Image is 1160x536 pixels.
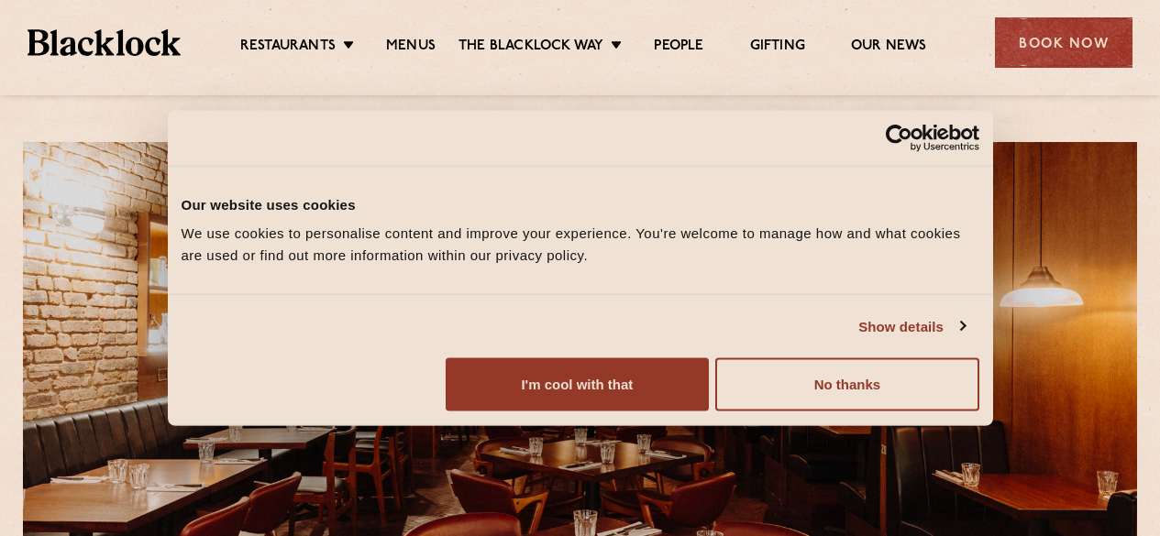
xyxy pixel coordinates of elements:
img: BL_Textured_Logo-footer-cropped.svg [28,29,181,55]
a: The Blacklock Way [458,38,603,58]
div: Book Now [995,17,1132,68]
button: I'm cool with that [446,358,709,411]
div: We use cookies to personalise content and improve your experience. You're welcome to manage how a... [182,223,979,267]
a: Our News [851,38,927,58]
a: Usercentrics Cookiebot - opens in a new window [819,124,979,151]
a: Restaurants [240,38,336,58]
a: Gifting [750,38,805,58]
button: No thanks [715,358,978,411]
a: People [654,38,703,58]
div: Our website uses cookies [182,193,979,215]
a: Menus [386,38,436,58]
a: Show details [858,315,965,337]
